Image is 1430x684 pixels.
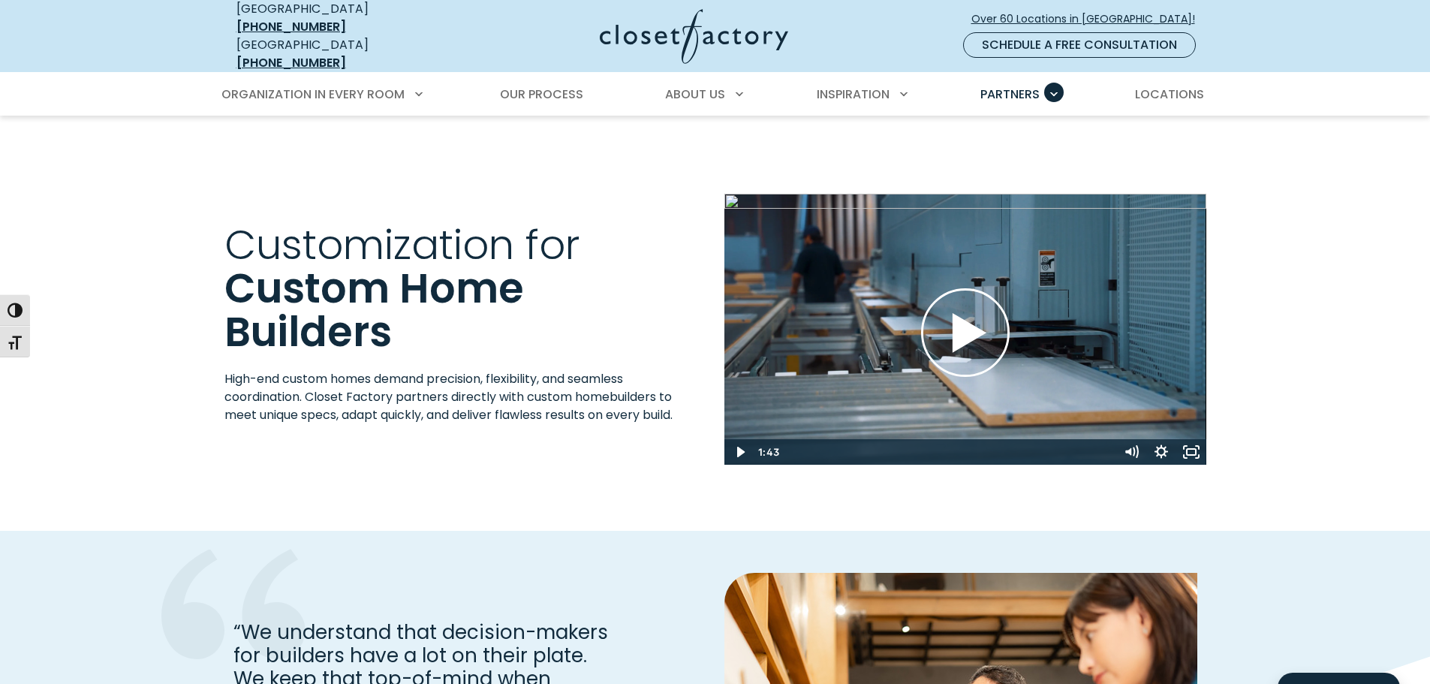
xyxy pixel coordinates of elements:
a: Over 60 Locations in [GEOGRAPHIC_DATA]! [971,6,1208,32]
span: About Us [665,86,725,103]
span: Locations [1135,86,1204,103]
span: Customization for [224,216,580,273]
a: Schedule a Free Consultation [963,32,1196,58]
div: [GEOGRAPHIC_DATA] [236,36,454,72]
p: High-end custom homes demand precision, flexibility, and seamless coordination. Closet Factory pa... [224,370,691,424]
a: [PHONE_NUMBER] [236,18,346,35]
span: Partners [980,86,1040,103]
span: Our Process [500,86,583,103]
a: [PHONE_NUMBER] [236,54,346,71]
span: Inspiration [817,86,890,103]
nav: Primary Menu [211,74,1220,116]
img: Closet Factory Logo [600,9,788,64]
span: Organization in Every Room [221,86,405,103]
div: Play Wistia video [724,194,1206,465]
span: Over 60 Locations in [GEOGRAPHIC_DATA]! [971,11,1207,27]
span: Custom Home Builders [224,260,524,360]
